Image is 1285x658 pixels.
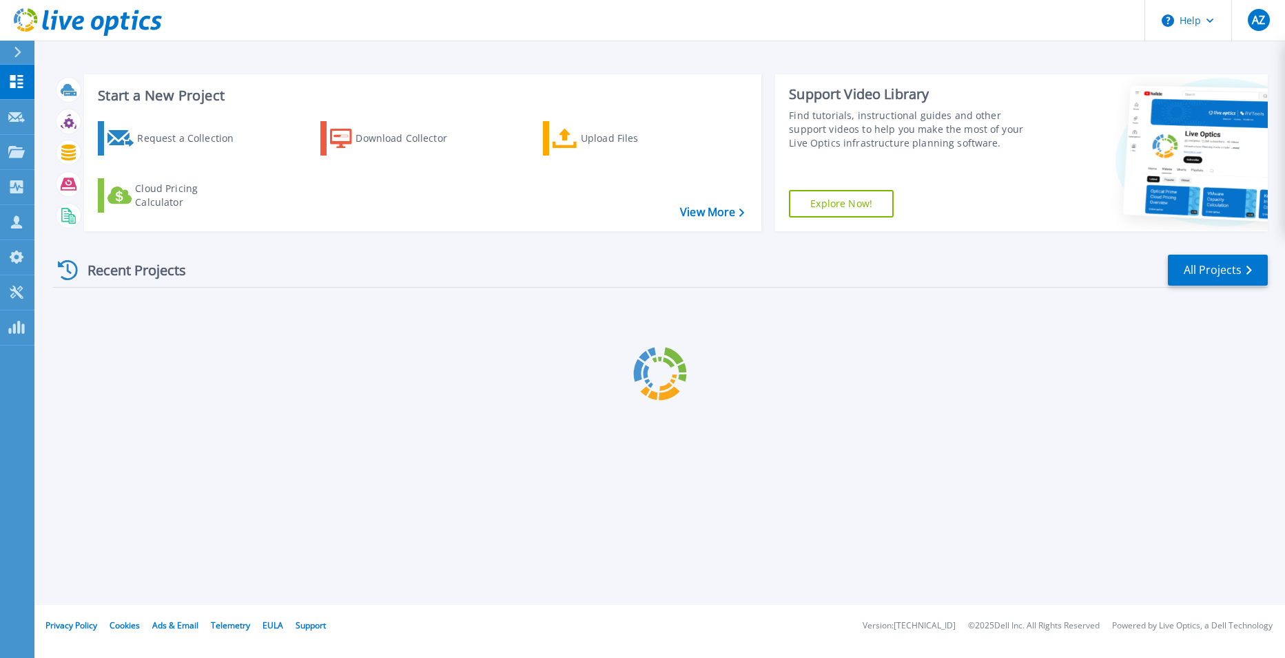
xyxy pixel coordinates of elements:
a: Privacy Policy [45,619,97,631]
a: Cookies [110,619,140,631]
li: © 2025 Dell Inc. All Rights Reserved [968,622,1100,630]
li: Version: [TECHNICAL_ID] [863,622,956,630]
a: All Projects [1168,255,1268,286]
div: Request a Collection [137,125,247,152]
div: Download Collector [356,125,466,152]
div: Find tutorials, instructional guides and other support videos to help you make the most of your L... [789,109,1040,150]
a: Request a Collection [98,121,251,156]
li: Powered by Live Optics, a Dell Technology [1112,622,1273,630]
div: Upload Files [581,125,691,152]
a: Upload Files [543,121,697,156]
div: Support Video Library [789,85,1040,103]
a: Telemetry [211,619,250,631]
a: Cloud Pricing Calculator [98,178,251,213]
a: Ads & Email [152,619,198,631]
a: Download Collector [320,121,474,156]
span: AZ [1252,14,1265,25]
a: Support [296,619,326,631]
div: Cloud Pricing Calculator [135,182,245,209]
a: Explore Now! [789,190,894,217]
a: View More [680,206,744,219]
div: Recent Projects [53,253,205,287]
h3: Start a New Project [98,88,743,103]
a: EULA [263,619,283,631]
